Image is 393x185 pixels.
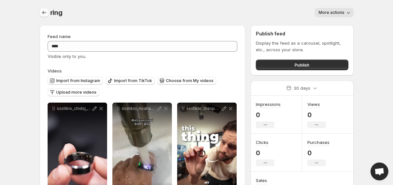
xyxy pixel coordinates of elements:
[105,77,155,85] button: Import from TikTok
[48,34,71,39] span: Feed name
[40,8,49,17] button: Settings
[315,8,354,17] button: More actions
[307,149,330,157] p: 0
[307,139,330,146] h3: Purchases
[256,40,348,53] p: Display the feed as a carousel, spotlight, etc., across your store.
[256,101,281,108] h3: Impressions
[256,139,268,146] h3: Clicks
[295,62,309,68] span: Publish
[114,78,152,83] span: Import from TikTok
[307,101,320,108] h3: Views
[319,10,344,15] span: More actions
[256,60,348,70] button: Publish
[256,177,267,184] h3: Sales
[186,106,221,111] p: ssstikio_thespenceryan_1759928894968
[122,106,156,111] p: ssstikio_noahabramaob3_1759929091254
[48,77,103,85] button: Import from Instagram
[56,78,100,83] span: Import from Instagram
[57,106,91,111] p: ssstikio_chidsj_1759928555717
[294,85,310,91] p: 30 days
[371,162,388,180] div: Open chat
[256,111,281,119] p: 0
[48,68,62,73] span: Videos
[256,30,348,37] h2: Publish feed
[166,78,214,83] span: Choose from My videos
[56,90,97,95] span: Upload more videos
[48,88,99,96] button: Upload more videos
[50,9,62,17] span: ring
[307,111,326,119] p: 0
[48,54,86,59] span: Visible only to you.
[256,149,274,157] p: 0
[157,77,216,85] button: Choose from My videos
